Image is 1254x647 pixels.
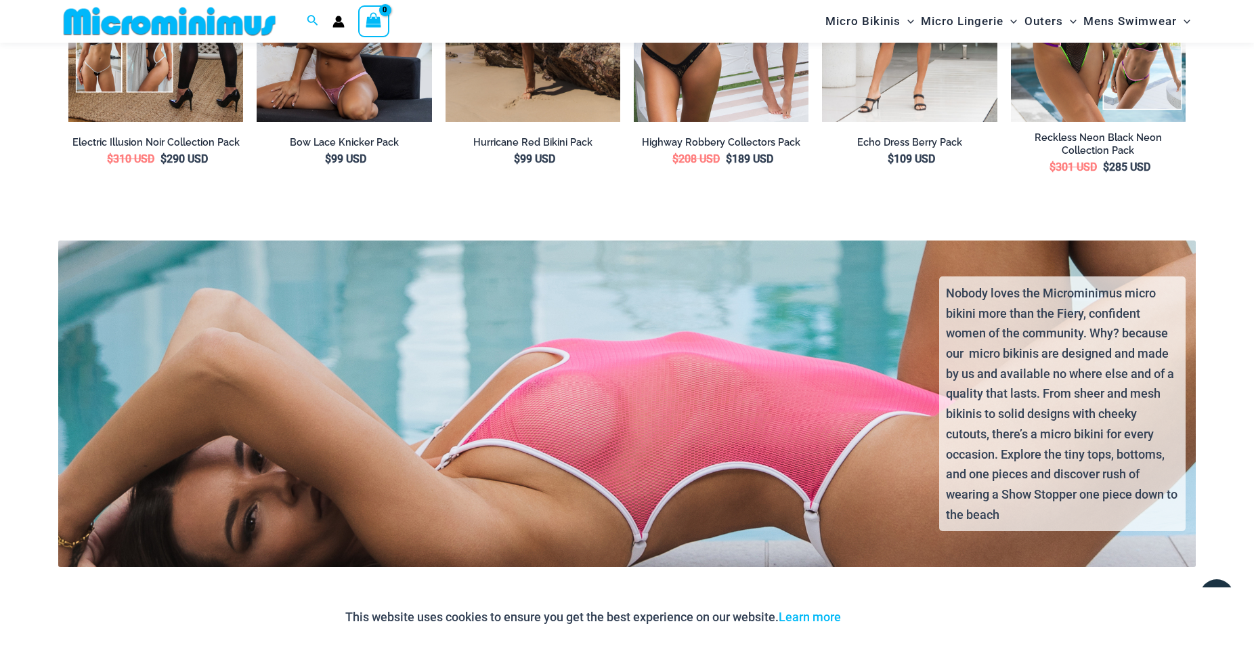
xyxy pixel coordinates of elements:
[672,152,720,165] bdi: 208 USD
[1083,4,1177,39] span: Mens Swimwear
[160,152,208,165] bdi: 290 USD
[58,6,281,37] img: MM SHOP LOGO FLAT
[672,152,678,165] span: $
[345,607,841,627] p: This website uses cookies to ensure you get the best experience on our website.
[634,136,808,149] a: Highway Robbery Collectors Pack
[107,152,154,165] bdi: 310 USD
[820,2,1196,41] nav: Site Navigation
[1050,161,1097,173] bdi: 301 USD
[726,152,773,165] bdi: 189 USD
[358,5,389,37] a: View Shopping Cart, empty
[822,4,917,39] a: Micro BikinisMenu ToggleMenu Toggle
[514,152,555,165] bdi: 99 USD
[107,152,113,165] span: $
[325,152,366,165] bdi: 99 USD
[825,4,901,39] span: Micro Bikinis
[851,601,909,633] button: Accept
[1080,4,1194,39] a: Mens SwimwearMenu ToggleMenu Toggle
[901,4,914,39] span: Menu Toggle
[779,610,841,624] a: Learn more
[888,152,935,165] bdi: 109 USD
[1050,161,1056,173] span: $
[822,136,997,149] a: Echo Dress Berry Pack
[917,4,1020,39] a: Micro LingerieMenu ToggleMenu Toggle
[1177,4,1190,39] span: Menu Toggle
[888,152,894,165] span: $
[307,13,319,30] a: Search icon link
[1011,131,1186,156] a: Reckless Neon Black Neon Collection Pack
[726,152,732,165] span: $
[514,152,520,165] span: $
[1103,161,1109,173] span: $
[1103,161,1150,173] bdi: 285 USD
[446,136,620,149] a: Hurricane Red Bikini Pack
[921,4,1003,39] span: Micro Lingerie
[1021,4,1080,39] a: OutersMenu ToggleMenu Toggle
[1024,4,1063,39] span: Outers
[68,136,243,149] a: Electric Illusion Noir Collection Pack
[257,136,431,149] a: Bow Lace Knicker Pack
[325,152,331,165] span: $
[160,152,167,165] span: $
[1063,4,1077,39] span: Menu Toggle
[946,283,1179,524] p: Nobody loves the Microminimus micro bikini more than the Fiery, confident women of the community....
[332,16,345,28] a: Account icon link
[1003,4,1017,39] span: Menu Toggle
